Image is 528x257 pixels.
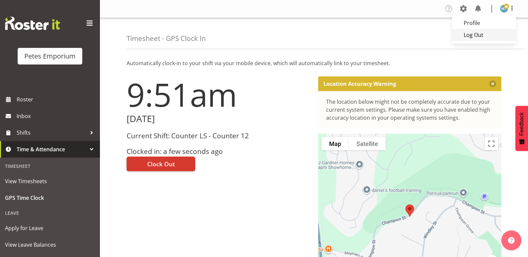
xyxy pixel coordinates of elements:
[489,80,496,87] button: Close message
[5,223,95,233] span: Apply for Leave
[349,137,386,150] button: Show satellite imagery
[127,114,310,124] h2: [DATE]
[2,220,98,236] a: Apply for Leave
[485,137,498,150] button: Toggle fullscreen view
[2,173,98,190] a: View Timesheets
[326,98,494,122] div: The location below might not be completely accurate due to your current system settings. Please m...
[2,206,98,220] div: Leave
[2,236,98,253] a: View Leave Balances
[127,35,206,42] h4: Timesheet - GPS Clock In
[17,128,87,138] span: Shifts
[17,94,97,104] span: Roster
[321,137,349,150] button: Show street map
[519,112,525,136] span: Feedback
[5,17,60,30] img: Rosterit website logo
[127,76,310,112] h1: 9:51am
[508,237,515,244] img: help-xxl-2.png
[323,80,396,87] p: Location Accuracy Warning
[452,17,516,29] a: Profile
[147,160,175,168] span: Clock Out
[127,157,195,171] button: Clock Out
[17,111,97,121] span: Inbox
[127,59,501,67] p: Automatically clock-in to your shift via your mobile device, which will automatically link to you...
[127,148,310,155] h3: Clocked in: a few seconds ago
[515,106,528,151] button: Feedback - Show survey
[5,176,95,186] span: View Timesheets
[452,29,516,41] a: Log Out
[2,159,98,173] div: Timesheet
[5,193,95,203] span: GPS Time Clock
[127,132,310,140] h3: Current Shift: Counter LS - Counter 12
[2,190,98,206] a: GPS Time Clock
[5,240,95,250] span: View Leave Balances
[17,144,87,154] span: Time & Attendance
[24,51,76,61] div: Petes Emporium
[500,5,508,13] img: helena-tomlin701.jpg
